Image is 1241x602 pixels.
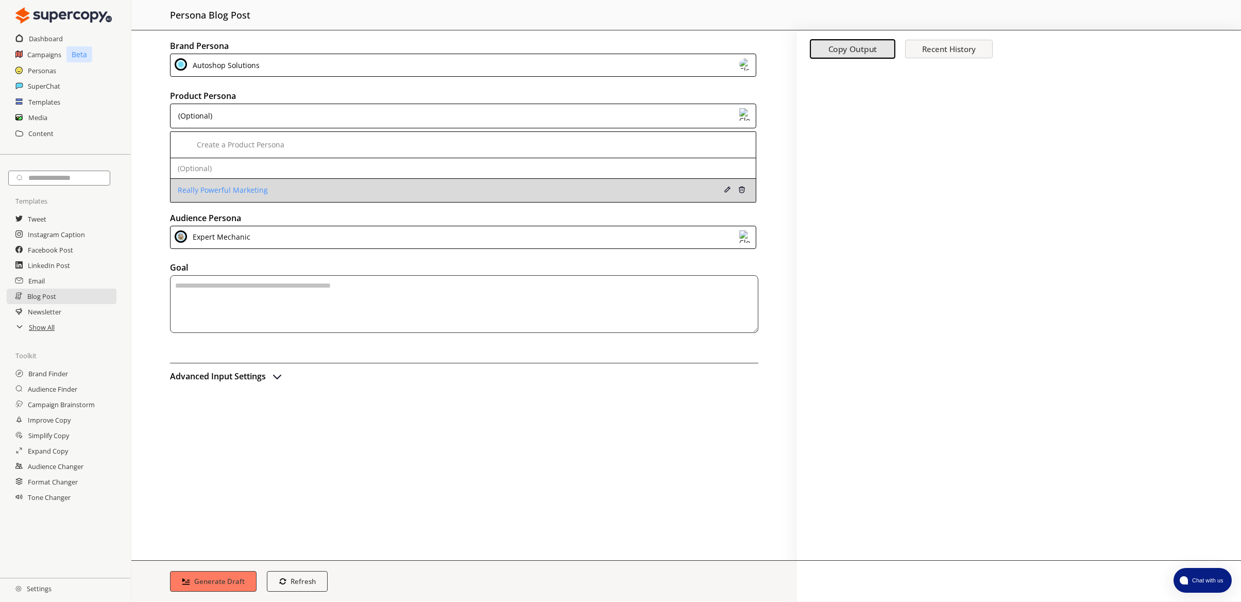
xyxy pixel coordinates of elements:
[15,5,112,26] img: Close
[905,40,993,58] button: Recent History
[28,412,71,428] a: Improve Copy
[267,571,328,592] button: Refresh
[810,40,895,59] button: Copy Output
[170,369,266,384] h2: Advanced Input Settings
[28,366,68,381] a: Brand Finder
[28,94,60,110] a: Templates
[175,58,187,71] img: Close
[28,459,83,474] a: Audience Changer
[1174,568,1232,593] button: atlas-launcher
[739,230,752,243] img: Close
[739,108,752,121] img: Close
[189,58,260,72] div: Autoshop Solutions
[922,44,976,54] b: Recent History
[175,108,212,124] div: (Optional)
[178,164,212,173] div: (Optional)
[170,210,758,226] h2: Audience Persona
[28,474,78,490] a: Format Changer
[28,227,85,242] a: Instagram Caption
[66,46,92,62] p: Beta
[739,58,752,71] img: Close
[28,242,73,258] a: Facebook Post
[194,141,284,149] div: Create a Product Persona
[28,63,56,78] a: Personas
[28,211,46,227] a: Tweet
[170,369,283,384] button: advanced-inputs
[28,397,95,412] a: Campaign Brainstorm
[29,31,63,46] a: Dashboard
[29,320,55,335] a: Show All
[170,5,250,25] h2: persona blog post
[28,258,70,273] a: LinkedIn Post
[15,586,22,592] img: Close
[28,443,68,459] a: Expand Copy
[738,186,745,193] img: Close
[724,186,731,193] img: Close
[28,110,47,125] a: Media
[178,186,640,194] div: Really Powerful Marketing
[27,289,56,304] a: Blog Post
[1188,576,1226,584] span: Chat with us
[170,38,758,54] h2: Brand Persona
[170,275,758,333] textarea: textarea-textarea
[170,571,257,592] button: Generate Draft
[28,126,54,141] a: Content
[271,370,283,382] img: Open
[291,577,316,586] b: Refresh
[175,230,187,243] img: Close
[194,577,245,586] b: Generate Draft
[28,428,69,443] a: Simplify Copy
[28,304,61,320] a: Newsletter
[828,44,877,55] b: Copy Output
[170,88,758,104] h2: Product Persona
[189,230,250,244] div: Expert Mechanic
[28,490,71,505] a: Tone Changer
[170,260,758,275] h2: Goal
[28,273,45,289] a: Email
[28,78,60,94] a: SuperChat
[27,47,61,62] a: Campaigns
[28,381,77,397] a: Audience Finder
